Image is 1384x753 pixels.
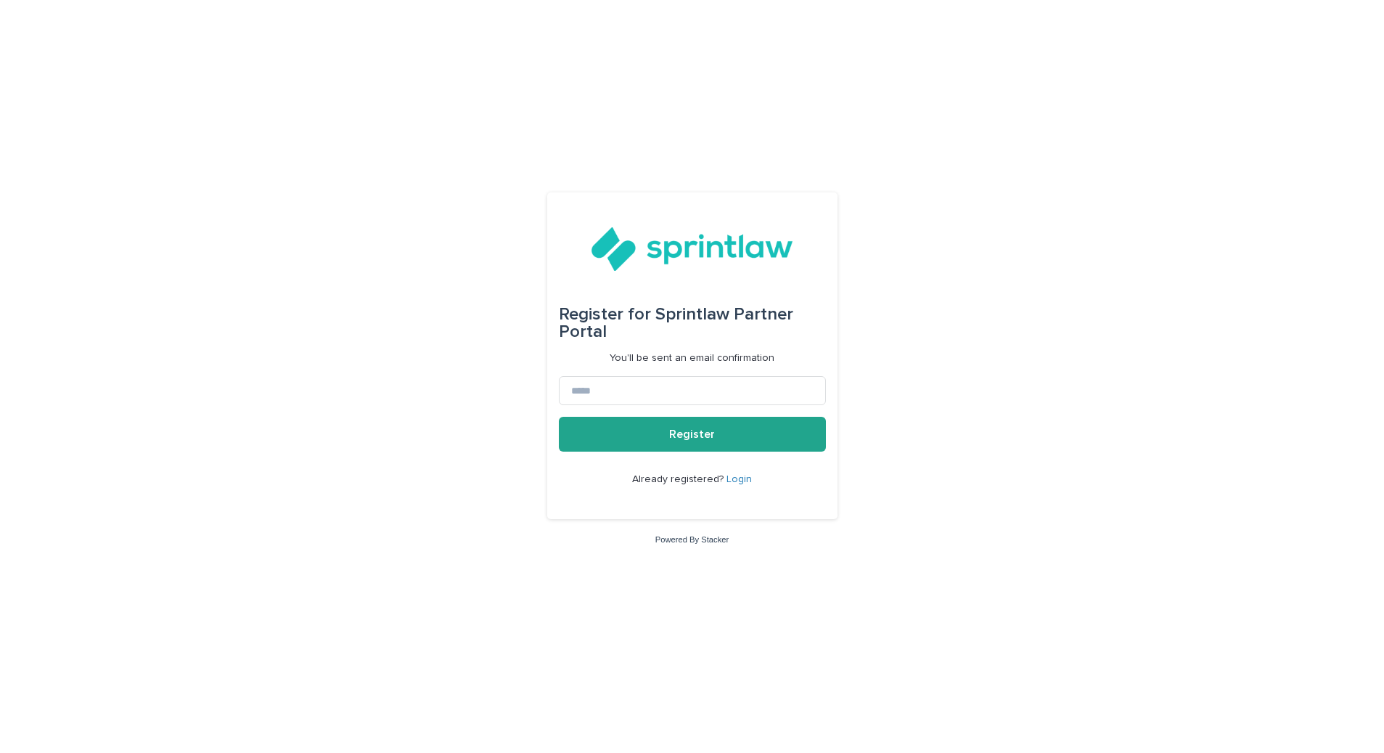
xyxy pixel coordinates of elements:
[559,417,826,452] button: Register
[726,474,752,484] a: Login
[669,428,715,440] span: Register
[559,306,651,323] span: Register for
[559,294,826,352] div: Sprintlaw Partner Portal
[591,227,792,271] img: Yz5Pem7lRoGiuSMNlLNH
[610,352,774,365] p: You'll be sent an email confirmation
[632,474,726,484] span: Already registered?
[655,535,729,544] a: Powered By Stacker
